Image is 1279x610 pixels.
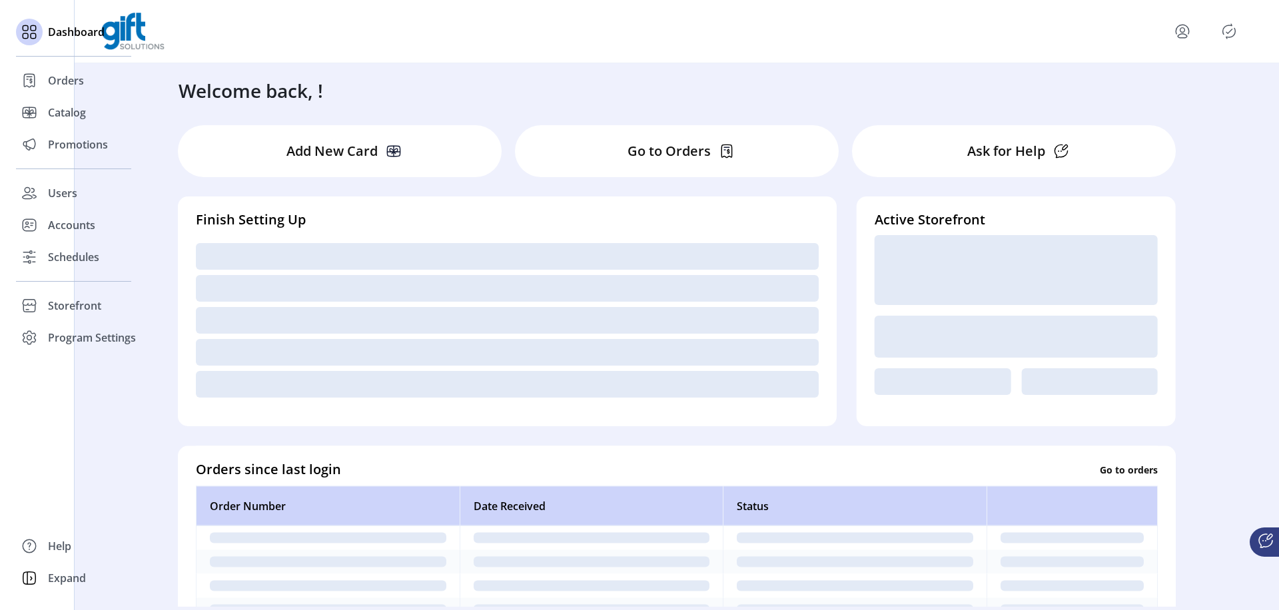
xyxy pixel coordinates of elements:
[1172,21,1193,42] button: menu
[1100,462,1158,476] p: Go to orders
[48,105,86,121] span: Catalog
[967,141,1045,161] p: Ask for Help
[48,137,108,152] span: Promotions
[48,217,95,233] span: Accounts
[286,141,378,161] p: Add New Card
[101,13,165,50] img: logo
[196,486,460,526] th: Order Number
[48,330,136,346] span: Program Settings
[196,210,819,230] h4: Finish Setting Up
[179,77,323,105] h3: Welcome back, !
[48,570,86,586] span: Expand
[723,486,987,526] th: Status
[48,538,71,554] span: Help
[48,249,99,265] span: Schedules
[875,210,1158,230] h4: Active Storefront
[48,185,77,201] span: Users
[628,141,711,161] p: Go to Orders
[48,73,84,89] span: Orders
[460,486,723,526] th: Date Received
[196,459,341,479] h4: Orders since last login
[1218,21,1240,42] button: Publisher Panel
[48,298,101,314] span: Storefront
[48,24,105,40] span: Dashboard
